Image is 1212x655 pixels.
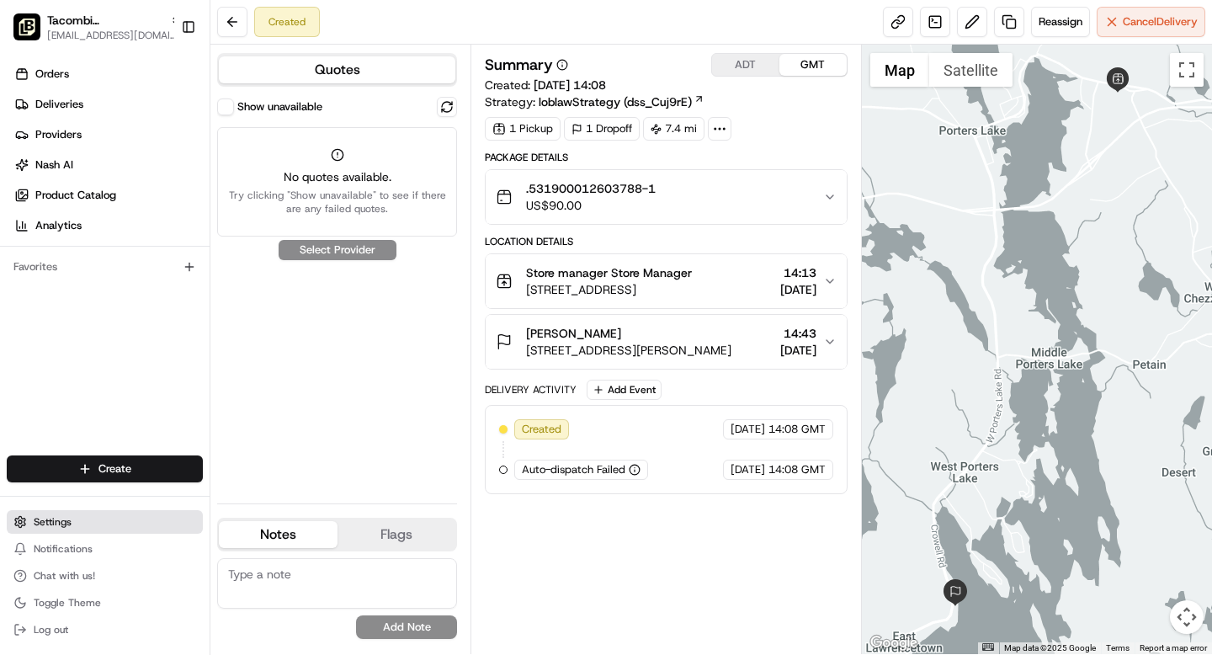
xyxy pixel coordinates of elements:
span: Providers [35,127,82,142]
span: Log out [34,623,68,636]
span: Created: [485,77,606,93]
button: Keyboard shortcuts [982,643,994,651]
a: Report a map error [1140,643,1207,652]
a: Powered byPylon [119,417,204,430]
label: Show unavailable [237,99,322,114]
button: Settings [7,510,203,534]
img: 1736555255976-a54dd68f-1ca7-489b-9aae-adbdc363a1c4 [34,262,47,275]
a: 📗Knowledge Base [10,370,136,400]
span: .531900012603788-1 [526,180,656,197]
button: Toggle fullscreen view [1170,53,1204,87]
button: Map camera controls [1170,600,1204,634]
span: Chat with us! [34,569,95,583]
img: 1736555255976-a54dd68f-1ca7-489b-9aae-adbdc363a1c4 [17,161,47,191]
div: Start new chat [76,161,276,178]
span: Reassign [1039,14,1082,29]
div: Delivery Activity [485,383,577,397]
span: • [140,261,146,274]
button: .531900012603788-1US$90.00 [486,170,846,224]
span: No quotes available. [228,168,446,185]
h3: Summary [485,57,553,72]
span: [DATE] [236,306,270,320]
span: [PERSON_NAME] [52,261,136,274]
div: 1 Dropoff [564,117,640,141]
span: [PERSON_NAME] [526,325,621,342]
div: We're available if you need us! [76,178,231,191]
div: Package Details [485,151,847,164]
span: 14:08 GMT [768,462,826,477]
span: Nash AI [35,157,73,173]
div: Past conversations [17,219,108,232]
button: [PERSON_NAME][STREET_ADDRESS][PERSON_NAME]14:43[DATE] [486,315,846,369]
div: Strategy: [485,93,704,110]
span: Deliveries [35,97,83,112]
button: Add Event [587,380,662,400]
button: Tacombi Empire State BuildingTacombi [GEOGRAPHIC_DATA][EMAIL_ADDRESS][DOMAIN_NAME] [7,7,174,47]
img: Shah Alam [17,290,44,317]
button: Notifications [7,537,203,561]
div: Favorites [7,253,203,280]
span: • [226,306,232,320]
span: Orders [35,67,69,82]
span: Auto-dispatch Failed [522,462,625,477]
span: Pylon [167,418,204,430]
a: Analytics [7,212,210,239]
img: Grace Nketiah [17,245,44,272]
button: Store manager Store Manager[STREET_ADDRESS]14:13[DATE] [486,254,846,308]
button: Toggle Theme [7,591,203,615]
img: Tacombi Empire State Building [13,13,40,40]
button: ADT [712,54,779,76]
div: Location Details [485,235,847,248]
p: Welcome 👋 [17,67,306,94]
span: Map data ©2025 Google [1004,643,1096,652]
span: 14:13 [780,264,816,281]
span: Knowledge Base [34,376,129,393]
span: Product Catalog [35,188,116,203]
span: [DATE] [149,261,183,274]
span: 14:08 GMT [768,422,826,437]
span: 14:43 [780,325,816,342]
button: Flags [338,521,456,548]
div: 📗 [17,378,30,391]
span: Notifications [34,542,93,556]
button: Chat with us! [7,564,203,588]
button: Notes [219,521,338,548]
button: Quotes [219,56,455,83]
span: Store manager Store Manager [526,264,692,281]
button: Create [7,455,203,482]
img: Google [866,632,922,654]
button: Show street map [870,53,929,87]
span: API Documentation [159,376,270,393]
span: [STREET_ADDRESS][PERSON_NAME] [526,342,731,359]
span: Try clicking "Show unavailable" to see if there are any failed quotes. [228,189,446,216]
span: [DATE] [780,342,816,359]
div: 💻 [142,378,156,391]
a: Product Catalog [7,182,210,209]
a: Terms [1106,643,1130,652]
span: Created [522,422,561,437]
span: Analytics [35,218,82,233]
button: Show satellite imagery [929,53,1013,87]
button: Log out [7,618,203,642]
button: See all [261,216,306,236]
span: [DATE] [731,422,765,437]
span: Create [98,461,131,477]
span: US$90.00 [526,197,656,214]
span: Settings [34,515,72,529]
img: 4920774857489_3d7f54699973ba98c624_72.jpg [35,161,66,191]
span: [DATE] [780,281,816,298]
button: [EMAIL_ADDRESS][DOMAIN_NAME] [47,29,182,42]
button: Tacombi [GEOGRAPHIC_DATA] [47,12,163,29]
span: Toggle Theme [34,596,101,610]
div: 7.4 mi [643,117,704,141]
span: [DATE] [731,462,765,477]
span: [PERSON_NAME] [PERSON_NAME] [52,306,223,320]
button: GMT [779,54,847,76]
span: loblawStrategy (dss_Cuj9rE) [539,93,692,110]
a: Nash AI [7,152,210,178]
button: Reassign [1031,7,1090,37]
a: Providers [7,121,210,148]
button: Start new chat [286,166,306,186]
